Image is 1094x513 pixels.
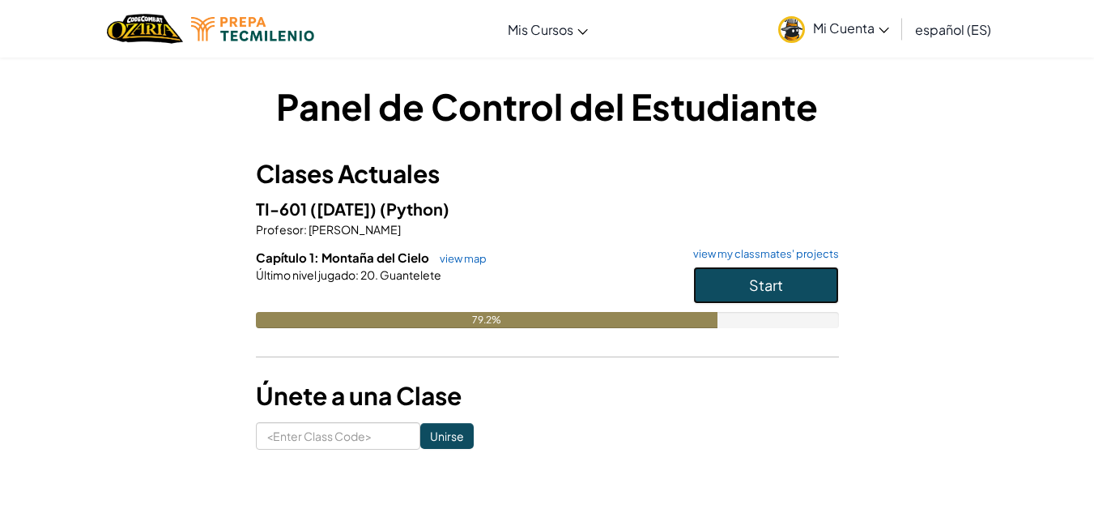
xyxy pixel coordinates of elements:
input: Unirse [420,423,474,449]
a: view my classmates' projects [685,249,839,259]
span: Start [749,276,783,294]
div: 79.2% [256,312,717,328]
a: Mi Cuenta [770,3,897,54]
button: Start [693,267,839,304]
h3: Únete a una Clase [256,378,839,414]
span: : [304,222,307,237]
img: Home [107,12,182,45]
img: avatar [778,16,805,43]
span: Mis Cursos [508,21,573,38]
a: español (ES) [907,7,999,51]
input: <Enter Class Code> [256,422,420,450]
a: view map [432,252,487,265]
span: Profesor [256,222,304,237]
span: (Python) [380,199,449,219]
span: Último nivel jugado [256,267,355,282]
span: : [355,267,359,282]
h3: Clases Actuales [256,156,839,192]
span: Capítulo 1: Montaña del Cielo [256,250,432,265]
span: Mi Cuenta [813,19,889,36]
a: Mis Cursos [500,7,596,51]
span: español (ES) [915,21,991,38]
span: Guantelete [378,267,441,282]
img: Tecmilenio logo [191,17,314,41]
span: [PERSON_NAME] [307,222,401,237]
span: 20. [359,267,378,282]
a: Ozaria by CodeCombat logo [107,12,182,45]
h1: Panel de Control del Estudiante [256,81,839,131]
span: TI-601 ([DATE]) [256,199,380,219]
